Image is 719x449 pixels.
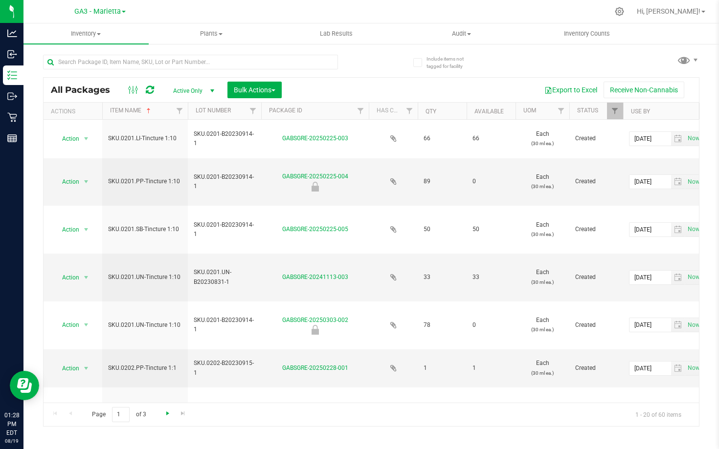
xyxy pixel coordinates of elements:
[399,23,524,44] a: Audit
[402,103,418,119] a: Filter
[575,134,617,143] span: Created
[80,271,92,284] span: select
[282,317,348,323] a: GABSGRE-20250303-002
[108,134,182,143] span: SKU.0201.LI-Tincture 1:10
[282,274,348,280] a: GABSGRE-20241113-003
[472,177,510,186] span: 0
[426,108,436,115] a: Qty
[194,129,255,148] span: SKU.0201-B20230914-1
[80,362,92,375] span: select
[7,133,17,143] inline-svg: Reports
[685,175,701,189] span: select
[521,368,563,378] p: (30 ml ea.)
[108,177,182,186] span: SKU.0201.PP-Tincture 1:10
[274,23,399,44] a: Lab Results
[424,177,461,186] span: 89
[521,230,563,239] p: (30 ml ea.)
[23,23,149,44] a: Inventory
[472,225,510,234] span: 50
[524,23,650,44] a: Inventory Counts
[575,225,617,234] span: Created
[194,402,255,421] span: SKU.0202-B20230915-1
[671,132,685,146] span: select
[577,107,598,114] a: Status
[7,49,17,59] inline-svg: Inbound
[74,7,121,16] span: GA3 - Marietta
[7,28,17,38] inline-svg: Analytics
[108,225,182,234] span: SKU.0201.SB-Tincture 1:10
[671,318,685,332] span: select
[108,273,182,282] span: SKU.0201.UN-Tincture 1:10
[637,7,700,15] span: Hi, [PERSON_NAME]!
[160,407,175,420] a: Go to the next page
[194,359,255,377] span: SKU.0202-B20230915-1
[172,103,188,119] a: Filter
[307,29,366,38] span: Lab Results
[194,220,255,239] span: SKU.0201-B20230914-1
[400,29,524,38] span: Audit
[53,362,80,375] span: Action
[472,273,510,282] span: 33
[604,82,684,98] button: Receive Non-Cannabis
[671,271,685,284] span: select
[23,29,149,38] span: Inventory
[194,268,255,286] span: SKU.0201.UN-B20230831-1
[685,361,702,375] span: Set Current date
[424,363,461,373] span: 1
[4,437,19,445] p: 08/19
[685,132,701,146] span: select
[607,103,623,119] a: Filter
[575,321,617,330] span: Created
[631,108,650,115] a: Use By
[53,132,80,146] span: Action
[575,363,617,373] span: Created
[521,268,563,286] span: Each
[227,82,282,98] button: Bulk Actions
[685,271,701,284] span: select
[424,321,461,330] span: 78
[282,173,348,180] a: GABSGRE-20250225-004
[7,91,17,101] inline-svg: Outbound
[245,103,261,119] a: Filter
[282,226,348,233] a: GABSGRE-20250225-005
[7,70,17,80] inline-svg: Inventory
[521,139,563,148] p: (30 ml ea.)
[613,7,626,16] div: Manage settings
[51,108,98,115] div: Actions
[53,223,80,236] span: Action
[521,182,563,191] p: (30 ml ea.)
[427,55,475,70] span: Include items not tagged for facility
[521,278,563,287] p: (30 ml ea.)
[282,135,348,142] a: GABSGRE-20250225-003
[80,132,92,146] span: select
[7,112,17,122] inline-svg: Retail
[521,359,563,377] span: Each
[521,172,563,191] span: Each
[194,172,255,191] span: SKU.0201-B20230914-1
[671,175,685,189] span: select
[53,318,80,332] span: Action
[521,129,563,148] span: Each
[685,318,702,332] span: Set Current date
[685,223,701,236] span: select
[51,85,120,95] span: All Packages
[474,108,504,115] a: Available
[260,182,370,192] div: Newly Received
[551,29,623,38] span: Inventory Counts
[685,362,701,375] span: select
[53,175,80,189] span: Action
[84,407,154,422] span: Page of 3
[553,103,569,119] a: Filter
[80,175,92,189] span: select
[110,107,153,114] a: Item Name
[112,407,130,422] input: 1
[472,321,510,330] span: 0
[521,325,563,334] p: (30 ml ea.)
[424,273,461,282] span: 33
[10,371,39,400] iframe: Resource center
[80,223,92,236] span: select
[575,273,617,282] span: Created
[424,225,461,234] span: 50
[538,82,604,98] button: Export to Excel
[4,411,19,437] p: 01:28 PM EDT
